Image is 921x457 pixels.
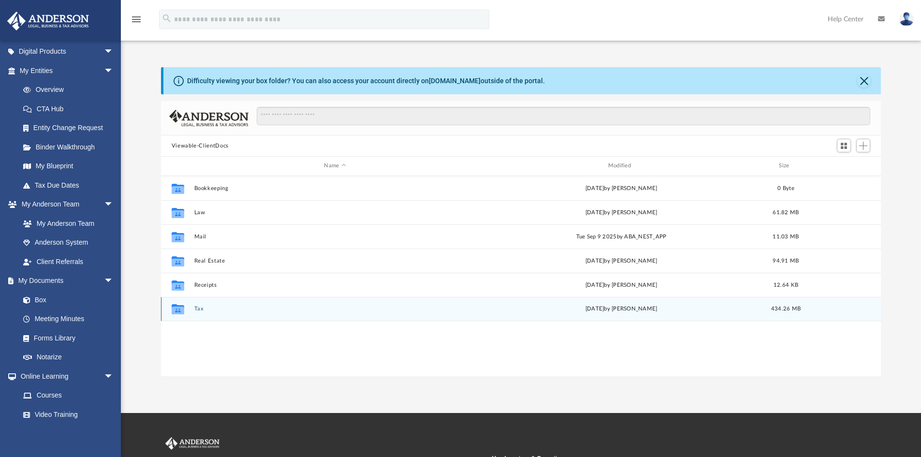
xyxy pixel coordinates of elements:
button: Real Estate [194,258,476,264]
a: CTA Hub [14,99,128,118]
span: arrow_drop_down [104,367,123,386]
a: My Anderson Teamarrow_drop_down [7,195,123,214]
span: 0 Byte [777,185,794,191]
a: Tax Due Dates [14,176,128,195]
div: [DATE] by [PERSON_NAME] [480,305,762,313]
button: Switch to Grid View [837,139,851,152]
div: Modified [480,162,762,170]
a: Online Learningarrow_drop_down [7,367,123,386]
span: arrow_drop_down [104,195,123,215]
a: Meeting Minutes [14,310,123,329]
a: [DOMAIN_NAME] [429,77,481,85]
a: Box [14,290,118,310]
button: Tax [194,306,476,312]
a: Overview [14,80,128,100]
img: Anderson Advisors Platinum Portal [4,12,92,30]
span: 11.03 MB [773,234,799,239]
a: Notarize [14,348,123,367]
div: Difficulty viewing your box folder? You can also access your account directly on outside of the p... [187,76,545,86]
a: Anderson System [14,233,123,252]
a: Resources [14,424,123,443]
div: id [165,162,190,170]
a: Binder Walkthrough [14,137,128,157]
a: My Entitiesarrow_drop_down [7,61,128,80]
img: User Pic [899,12,914,26]
button: Viewable-ClientDocs [172,142,229,150]
div: [DATE] by [PERSON_NAME] [480,280,762,289]
div: by [PERSON_NAME] [480,208,762,217]
div: Tue Sep 9 2025 by ABA_NEST_APP [480,232,762,241]
input: Search files and folders [257,107,870,125]
div: [DATE] by [PERSON_NAME] [480,184,762,192]
div: id [809,162,877,170]
div: Size [766,162,805,170]
span: arrow_drop_down [104,271,123,291]
i: search [161,13,172,24]
img: Anderson Advisors Platinum Portal [163,437,221,450]
button: Close [857,74,871,88]
span: 94.91 MB [773,258,799,263]
a: My Documentsarrow_drop_down [7,271,123,291]
a: Courses [14,386,123,405]
a: Entity Change Request [14,118,128,138]
div: [DATE] by [PERSON_NAME] [480,256,762,265]
a: Forms Library [14,328,118,348]
span: arrow_drop_down [104,61,123,81]
a: My Anderson Team [14,214,118,233]
span: 61.82 MB [773,209,799,215]
button: Add [856,139,871,152]
a: My Blueprint [14,157,123,176]
span: [DATE] [585,209,604,215]
button: Receipts [194,282,476,288]
span: 434.26 MB [771,306,801,311]
button: Bookkeeping [194,185,476,192]
div: Name [193,162,476,170]
a: Video Training [14,405,118,424]
button: Law [194,209,476,216]
span: arrow_drop_down [104,42,123,62]
button: Mail [194,234,476,240]
i: menu [131,14,142,25]
a: menu [131,18,142,25]
span: 12.64 KB [774,282,798,287]
a: Client Referrals [14,252,123,271]
a: Digital Productsarrow_drop_down [7,42,128,61]
div: grid [161,176,881,376]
